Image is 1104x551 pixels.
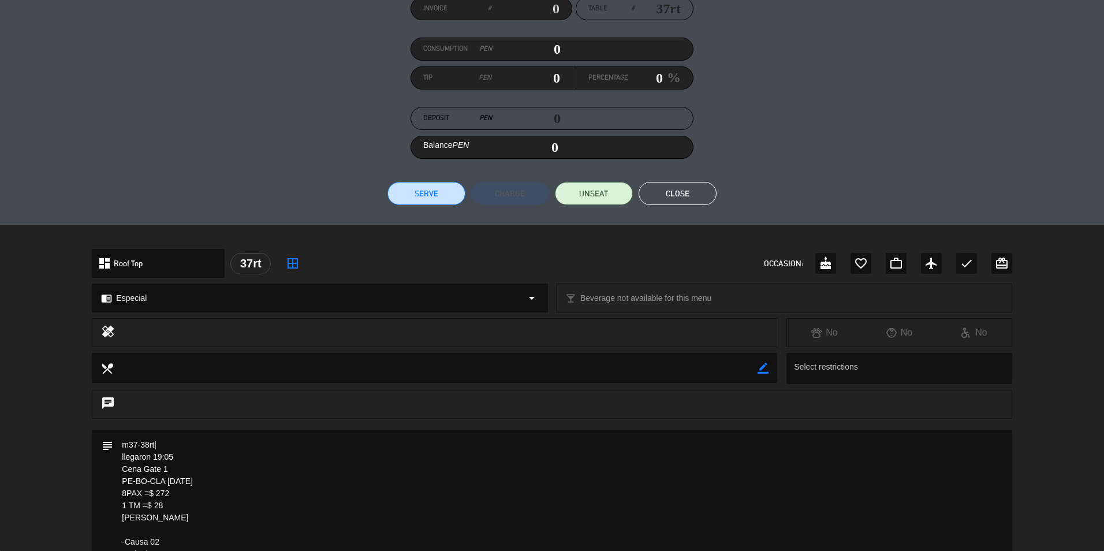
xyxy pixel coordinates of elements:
input: 0 [491,69,560,87]
i: work_outline [889,256,903,270]
i: card_giftcard [995,256,1009,270]
i: healing [101,325,115,341]
i: subject [100,439,113,452]
i: border_color [758,363,769,374]
button: Close [639,182,717,205]
em: PEN [479,72,491,84]
div: No [862,325,937,340]
span: Beverage not available for this menu [580,292,711,305]
span: Especial [116,292,147,305]
i: local_dining [100,362,113,374]
div: No [937,325,1011,340]
span: UNSEAT [579,188,608,200]
label: Deposit [423,113,492,124]
label: Tip [423,72,492,84]
input: 0 [492,40,561,58]
em: PEN [479,113,492,124]
em: # [488,3,491,14]
label: Invoice [423,3,491,14]
em: # [631,3,635,14]
i: cake [819,256,833,270]
div: No [787,325,861,340]
i: dashboard [98,256,111,270]
button: Serve [387,182,465,205]
label: Consumption [423,43,492,55]
label: Percentage [588,72,628,84]
i: border_all [286,256,300,270]
i: favorite_border [854,256,868,270]
input: 0 [628,69,663,87]
em: PEN [479,43,492,55]
em: PEN [453,140,469,150]
i: arrow_drop_down [525,291,539,305]
button: Charge [471,182,549,205]
i: chat [101,396,115,412]
span: Roof Top [114,257,143,270]
button: UNSEAT [555,182,633,205]
span: OCCASION: [764,257,803,270]
label: Balance [423,139,469,152]
i: check [960,256,974,270]
span: Table [588,3,607,14]
div: 37rt [230,253,271,274]
i: local_bar [565,293,576,304]
i: airplanemode_active [924,256,938,270]
em: % [663,66,681,89]
i: chrome_reader_mode [101,293,112,304]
